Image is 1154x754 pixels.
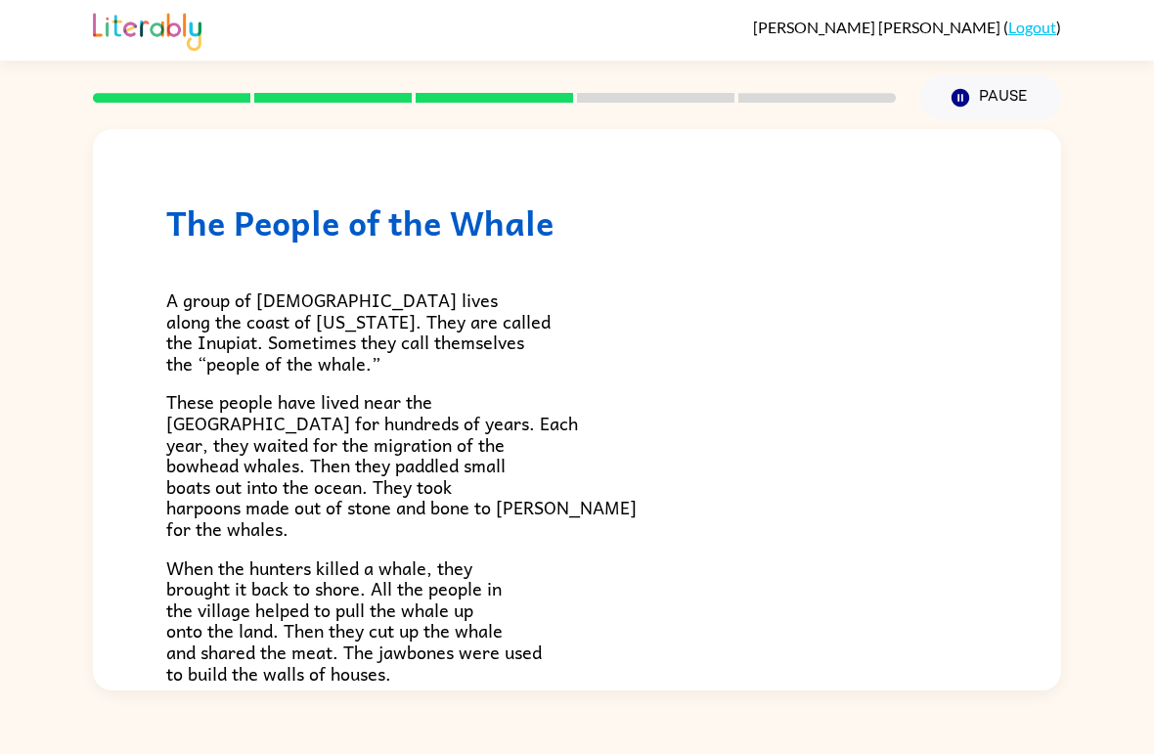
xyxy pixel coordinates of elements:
h1: The People of the Whale [166,202,988,243]
span: [PERSON_NAME] [PERSON_NAME] [753,18,1003,36]
div: ( ) [753,18,1061,36]
a: Logout [1008,18,1056,36]
span: When the hunters killed a whale, they brought it back to shore. All the people in the village hel... [166,554,542,687]
span: These people have lived near the [GEOGRAPHIC_DATA] for hundreds of years. Each year, they waited ... [166,387,637,543]
button: Pause [919,75,1061,120]
img: Literably [93,8,201,51]
span: A group of [DEMOGRAPHIC_DATA] lives along the coast of [US_STATE]. They are called the Inupiat. S... [166,286,551,377]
